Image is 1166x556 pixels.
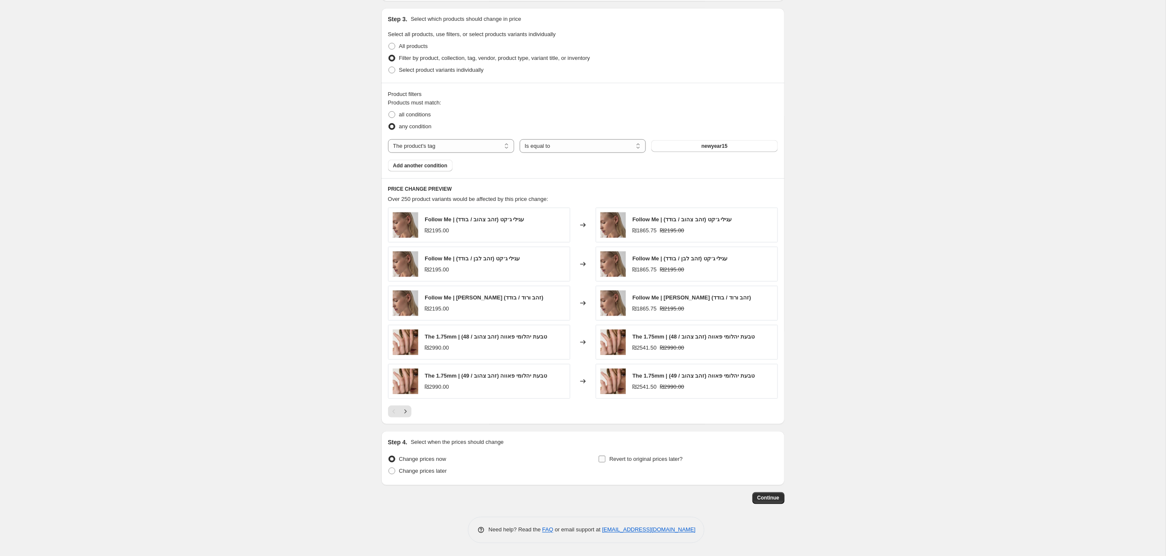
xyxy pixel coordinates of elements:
[542,527,553,533] a: FAQ
[399,456,446,462] span: Change prices now
[425,265,449,274] div: ₪2195.00
[388,99,442,106] span: Products must match:
[701,143,727,150] span: newyear15
[758,495,780,502] span: Continue
[600,251,626,277] img: M-200-Earrings-Follow-Me-Pave-SET_80x.jpg
[399,43,428,49] span: All products
[600,369,626,394] img: M-44-Ring-Weddingband-1.75mmPaveyama_14_10_247490_edaf619f-fb20-40a3-8242-91326d74618e_80x.jpg
[393,291,418,316] img: M-200-Earrings-Follow-Me-Pave-SET_80x.jpg
[425,333,547,340] span: The 1.75mm | טבעת יהלומי פאווה (זהב צהוב / 48)
[399,111,431,118] span: all conditions
[425,216,524,223] span: Follow Me | עגילי ג׳קט (זהב צהוב / בודד)
[633,333,755,340] span: The 1.75mm | טבעת יהלומי פאווה (זהב צהוב / 48)
[399,468,447,474] span: Change prices later
[399,67,484,73] span: Select product variants individually
[388,406,411,418] nav: Pagination
[388,438,408,446] h2: Step 4.
[633,383,657,391] div: ₪2541.50
[600,291,626,316] img: M-200-Earrings-Follow-Me-Pave-SET_80x.jpg
[425,373,547,379] span: The 1.75mm | טבעת יהלומי פאווה (זהב צהוב / 49)
[602,527,696,533] a: [EMAIL_ADDRESS][DOMAIN_NAME]
[399,55,590,61] span: Filter by product, collection, tag, vendor, product type, variant title, or inventory
[388,15,408,23] h2: Step 3.
[393,212,418,238] img: M-200-Earrings-Follow-Me-Pave-SET_80x.jpg
[393,162,448,169] span: Add another condition
[411,15,521,23] p: Select which products should change in price
[660,344,684,352] strike: ₪2990.00
[393,369,418,394] img: M-44-Ring-Weddingband-1.75mmPaveyama_14_10_247490_edaf619f-fb20-40a3-8242-91326d74618e_80x.jpg
[633,226,657,235] div: ₪1865.75
[425,344,449,352] div: ₪2990.00
[425,255,520,262] span: Follow Me | עגילי ג׳קט (זהב לבן / בודד)
[388,31,556,37] span: Select all products, use filters, or select products variants individually
[425,294,544,301] span: Follow Me | [PERSON_NAME] (זהב ורוד / בודד)
[660,305,684,313] strike: ₪2195.00
[660,383,684,391] strike: ₪2990.00
[553,527,602,533] span: or email support at
[411,438,504,446] p: Select when the prices should change
[752,492,785,504] button: Continue
[425,305,449,313] div: ₪2195.00
[600,330,626,355] img: M-44-Ring-Weddingband-1.75mmPaveyama_14_10_247490_edaf619f-fb20-40a3-8242-91326d74618e_80x.jpg
[399,123,432,130] span: any condition
[388,186,778,192] h6: PRICE CHANGE PREVIEW
[388,90,778,99] div: Product filters
[400,406,411,418] button: Next
[393,330,418,355] img: M-44-Ring-Weddingband-1.75mmPaveyama_14_10_247490_edaf619f-fb20-40a3-8242-91326d74618e_80x.jpg
[388,196,549,202] span: Over 250 product variants would be affected by this price change:
[633,305,657,313] div: ₪1865.75
[388,160,453,172] button: Add another condition
[651,140,777,152] button: newyear15
[660,265,684,274] strike: ₪2195.00
[633,265,657,274] div: ₪1865.75
[633,294,752,301] span: Follow Me | [PERSON_NAME] (זהב ורוד / בודד)
[633,255,728,262] span: Follow Me | עגילי ג׳קט (זהב לבן / בודד)
[600,212,626,238] img: M-200-Earrings-Follow-Me-Pave-SET_80x.jpg
[425,226,449,235] div: ₪2195.00
[425,383,449,391] div: ₪2990.00
[609,456,683,462] span: Revert to original prices later?
[633,216,732,223] span: Follow Me | עגילי ג׳קט (זהב צהוב / בודד)
[489,527,543,533] span: Need help? Read the
[393,251,418,277] img: M-200-Earrings-Follow-Me-Pave-SET_80x.jpg
[633,344,657,352] div: ₪2541.50
[660,226,684,235] strike: ₪2195.00
[633,373,755,379] span: The 1.75mm | טבעת יהלומי פאווה (זהב צהוב / 49)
